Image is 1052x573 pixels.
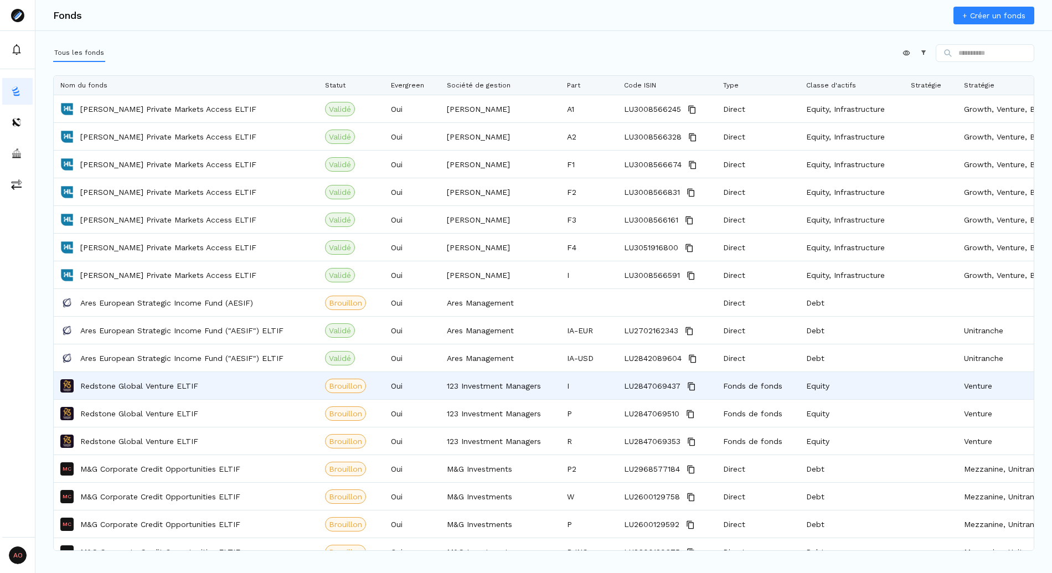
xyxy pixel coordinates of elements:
span: Code ISIN [624,81,656,89]
a: asset-managers [2,140,33,167]
p: MC [63,494,71,499]
span: LU3008566591 [624,262,680,289]
span: LU3008566831 [624,179,680,206]
p: [PERSON_NAME] Private Markets Access ELTIF [80,187,256,198]
span: LU3008566161 [624,207,678,234]
div: Debt [800,289,904,316]
button: Copy [683,214,696,227]
span: Brouillon [329,463,362,474]
img: funds [11,86,22,97]
p: Redstone Global Venture ELTIF [80,408,198,419]
div: 123 Investment Managers [440,427,560,455]
div: F3 [560,206,617,233]
span: LU2847069353 [624,428,680,455]
div: Direct [716,178,800,205]
div: [PERSON_NAME] [440,151,560,178]
span: Validé [329,353,351,364]
div: Debt [800,455,904,482]
div: [PERSON_NAME] [440,95,560,122]
span: Brouillon [329,297,362,308]
span: Classe d'actifs [806,81,856,89]
div: Equity, Infrastructure [800,178,904,205]
p: MC [63,522,71,527]
span: Evergreen [391,81,424,89]
div: Oui [384,455,440,482]
div: Debt [800,538,904,565]
div: P2 [560,455,617,482]
div: Oui [384,483,440,510]
div: F1 [560,151,617,178]
div: M&G Investments [440,538,560,565]
button: Copy [684,463,698,476]
div: Equity [800,427,904,455]
div: Equity, Infrastructure [800,261,904,288]
div: Ares Management [440,317,560,344]
div: Oui [384,206,440,233]
div: Oui [384,317,440,344]
span: Brouillon [329,408,362,419]
span: Brouillon [329,380,362,391]
a: [PERSON_NAME] Private Markets Access ELTIF [80,270,256,281]
div: Oui [384,344,440,371]
div: Direct [716,151,800,178]
span: Stratégie [911,81,941,89]
div: Direct [716,317,800,344]
span: Validé [329,159,351,170]
span: Brouillon [329,491,362,502]
div: P [560,400,617,427]
div: Fonds de fonds [716,427,800,455]
div: M&G Investments [440,510,560,538]
div: F2 [560,178,617,205]
div: P INC [560,538,617,565]
a: Ares European Strategic Income Fund (AESIF) [80,297,253,308]
a: [PERSON_NAME] Private Markets Access ELTIF [80,242,256,253]
span: LU2600129758 [624,483,680,510]
div: Equity [800,400,904,427]
a: M&G Corporate Credit Opportunities ELTIF [80,491,240,502]
span: AO [9,546,27,564]
p: [PERSON_NAME] Private Markets Access ELTIF [80,159,256,170]
div: Debt [800,483,904,510]
span: LU2968577184 [624,456,680,483]
div: A2 [560,123,617,150]
button: Copy [685,103,699,116]
a: M&G Corporate Credit Opportunities ELTIF [80,519,240,530]
span: Validé [329,104,351,115]
p: [PERSON_NAME] Private Markets Access ELTIF [80,104,256,115]
div: Direct [716,261,800,288]
img: Hamilton Lane Private Markets Access ELTIF [60,185,74,199]
a: [PERSON_NAME] Private Markets Access ELTIF [80,214,256,225]
a: Redstone Global Venture ELTIF [80,380,198,391]
img: Redstone Global Venture ELTIF [60,435,74,448]
span: LU3008566674 [624,151,682,178]
div: M&G Investments [440,483,560,510]
p: MC [63,466,71,472]
img: Redstone Global Venture ELTIF [60,379,74,393]
a: [PERSON_NAME] Private Markets Access ELTIF [80,131,256,142]
a: Ares European Strategic Income Fund ("AESIF") ELTIF [80,325,283,336]
button: Copy [684,407,697,421]
div: Direct [716,289,800,316]
a: M&G Corporate Credit Opportunities ELTIF [80,463,240,474]
div: 123 Investment Managers [440,372,560,399]
div: A1 [560,95,617,122]
div: 123 Investment Managers [440,400,560,427]
span: LU3008566328 [624,123,682,151]
span: Validé [329,131,351,142]
div: IA-EUR [560,317,617,344]
img: Ares European Strategic Income Fund ("AESIF") ELTIF [60,352,74,365]
img: commissions [11,179,22,190]
img: Hamilton Lane Private Markets Access ELTIF [60,269,74,282]
button: Copy [686,158,699,172]
img: Ares European Strategic Income Fund ("AESIF") ELTIF [60,324,74,337]
div: Direct [716,206,800,233]
button: Copy [683,241,696,255]
img: Hamilton Lane Private Markets Access ELTIF [60,158,74,171]
div: Equity [800,372,904,399]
